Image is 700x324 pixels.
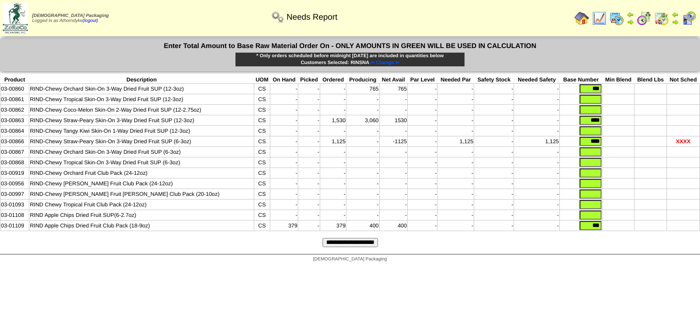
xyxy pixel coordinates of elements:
td: - [408,105,437,115]
td: RIND-Chewy Orchard Skin-On 3-Way Dried Fruit SUP (12-3oz) [29,84,254,94]
td: 03-00862 [0,105,29,115]
td: - [320,178,346,189]
td: - [298,178,320,189]
td: - [474,115,514,126]
td: - [379,94,408,105]
th: Min Blend [602,76,634,84]
td: - [408,126,437,136]
td: - [298,94,320,105]
td: 400 [346,221,379,231]
td: - [379,157,408,168]
td: - [437,84,474,94]
td: CS [254,157,270,168]
th: Product [0,76,29,84]
td: RIND-Chewy [PERSON_NAME] Fruit Club Pack (24-12oz) [29,178,254,189]
td: - [408,210,437,221]
th: Base Number [560,76,602,84]
td: - [320,157,346,168]
td: RIND-Chewy Tangy Kiwi Skin-On 1-Way Dried Fruit SUP (12-3oz) [29,126,254,136]
img: arrowright.gif [672,18,679,26]
td: - [346,136,379,147]
td: RIND-Chewy Orchard Fruit Club Pack (24-12oz) [29,168,254,178]
td: - [474,147,514,157]
td: CS [254,168,270,178]
td: - [346,126,379,136]
td: - [346,147,379,157]
td: - [298,189,320,200]
td: - [408,221,437,231]
th: Blend Lbs [634,76,667,84]
div: * Only orders scheduled before midnight [DATE] are included in quantities below Customers Selecte... [235,52,465,67]
td: - [514,157,560,168]
td: - [379,126,408,136]
td: - [346,189,379,200]
img: line_graph.gif [592,11,607,26]
td: -1125 [379,136,408,147]
img: arrowleft.gif [672,11,679,18]
td: - [270,105,298,115]
td: - [474,221,514,231]
td: - [270,168,298,178]
td: - [298,200,320,210]
td: - [298,210,320,221]
td: - [379,105,408,115]
td: - [298,115,320,126]
td: RIND-Chewy Coco-Melon Skin-On 2-Way Dried Fruit SUP (12-2.75oz) [29,105,254,115]
td: 03-01109 [0,221,29,231]
th: Net Avail [379,76,408,84]
td: 379 [320,221,346,231]
td: CS [254,105,270,115]
td: 765 [379,84,408,94]
td: 1,530 [320,115,346,126]
th: Par Level [408,76,437,84]
td: - [514,221,560,231]
td: XXXX [667,136,700,147]
td: - [474,178,514,189]
td: - [437,115,474,126]
td: - [474,94,514,105]
img: home.gif [574,11,589,26]
span: [DEMOGRAPHIC_DATA] Packaging [313,257,387,262]
td: - [298,84,320,94]
td: 1,125 [320,136,346,147]
td: - [270,126,298,136]
th: Safety Stock [474,76,514,84]
td: - [346,157,379,168]
td: 03-00864 [0,126,29,136]
td: - [379,200,408,210]
td: - [298,126,320,136]
td: - [379,210,408,221]
td: - [514,105,560,115]
td: - [474,105,514,115]
td: - [437,221,474,231]
td: - [320,168,346,178]
td: - [298,136,320,147]
td: - [437,147,474,157]
td: CS [254,126,270,136]
td: - [270,94,298,105]
td: - [474,189,514,200]
a: ⇐ Change ⇐ [369,60,399,65]
td: - [346,210,379,221]
td: - [320,94,346,105]
td: RIND-Chewy Orchard Skin-On 3-Way Dried Fruit SUP (6-3oz) [29,147,254,157]
td: CS [254,94,270,105]
td: 400 [379,221,408,231]
td: 03-00860 [0,84,29,94]
td: - [320,210,346,221]
span: Needs Report [286,12,337,22]
td: - [437,157,474,168]
td: 03-01108 [0,210,29,221]
td: RIND Chewy Tropical Fruit Club Pack (24-12oz) [29,200,254,210]
a: (logout) [82,18,98,23]
td: 03-00866 [0,136,29,147]
td: RIND-Chewy Tropical Skin-On 3-Way Dried Fruit SUP (6-3oz) [29,157,254,168]
img: calendarblend.gif [637,11,651,26]
td: CS [254,136,270,147]
td: - [346,105,379,115]
img: workflow.png [270,10,285,24]
td: - [346,168,379,178]
td: 03-00861 [0,94,29,105]
td: RIND-Chewy [PERSON_NAME] Fruit [PERSON_NAME] Club Pack (20-10oz) [29,189,254,200]
td: - [437,189,474,200]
